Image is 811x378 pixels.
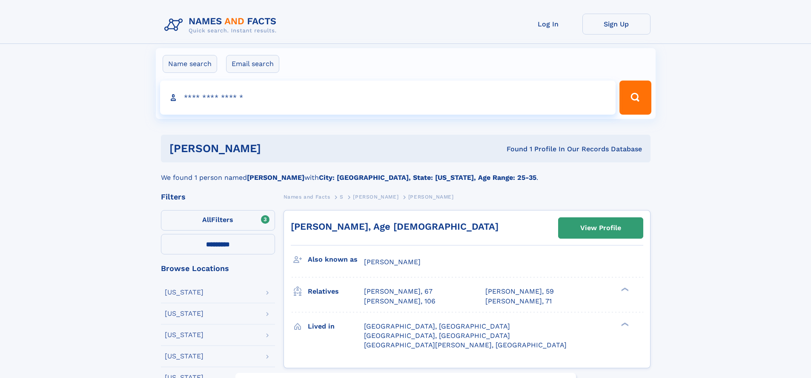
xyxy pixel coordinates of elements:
input: search input [160,81,616,115]
a: [PERSON_NAME], Age [DEMOGRAPHIC_DATA] [291,221,499,232]
span: [GEOGRAPHIC_DATA][PERSON_NAME], [GEOGRAPHIC_DATA] [364,341,567,349]
label: Email search [226,55,279,73]
span: S [340,194,344,200]
div: [US_STATE] [165,310,203,317]
b: [PERSON_NAME] [247,173,304,182]
a: View Profile [559,218,643,238]
span: [GEOGRAPHIC_DATA], [GEOGRAPHIC_DATA] [364,322,510,330]
a: [PERSON_NAME] [353,191,398,202]
h1: [PERSON_NAME] [169,143,384,154]
a: [PERSON_NAME], 67 [364,287,433,296]
a: [PERSON_NAME], 59 [485,287,554,296]
span: [PERSON_NAME] [353,194,398,200]
a: Log In [514,14,582,35]
h3: Lived in [308,319,364,334]
span: All [202,216,211,224]
h3: Also known as [308,252,364,267]
div: ❯ [619,321,629,327]
div: Found 1 Profile In Our Records Database [384,144,642,154]
div: ❯ [619,287,629,292]
a: [PERSON_NAME], 71 [485,297,552,306]
div: View Profile [580,218,621,238]
span: [PERSON_NAME] [364,258,421,266]
button: Search Button [619,81,651,115]
a: Names and Facts [284,191,330,202]
a: [PERSON_NAME], 106 [364,297,436,306]
label: Name search [163,55,217,73]
b: City: [GEOGRAPHIC_DATA], State: [US_STATE], Age Range: 25-35 [319,173,536,182]
div: Filters [161,193,275,201]
label: Filters [161,210,275,231]
a: Sign Up [582,14,651,35]
span: [PERSON_NAME] [408,194,454,200]
div: We found 1 person named with . [161,162,651,183]
a: S [340,191,344,202]
img: Logo Names and Facts [161,14,284,37]
div: [US_STATE] [165,353,203,360]
div: [US_STATE] [165,289,203,296]
h3: Relatives [308,284,364,299]
div: Browse Locations [161,265,275,272]
div: [US_STATE] [165,332,203,338]
span: [GEOGRAPHIC_DATA], [GEOGRAPHIC_DATA] [364,332,510,340]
